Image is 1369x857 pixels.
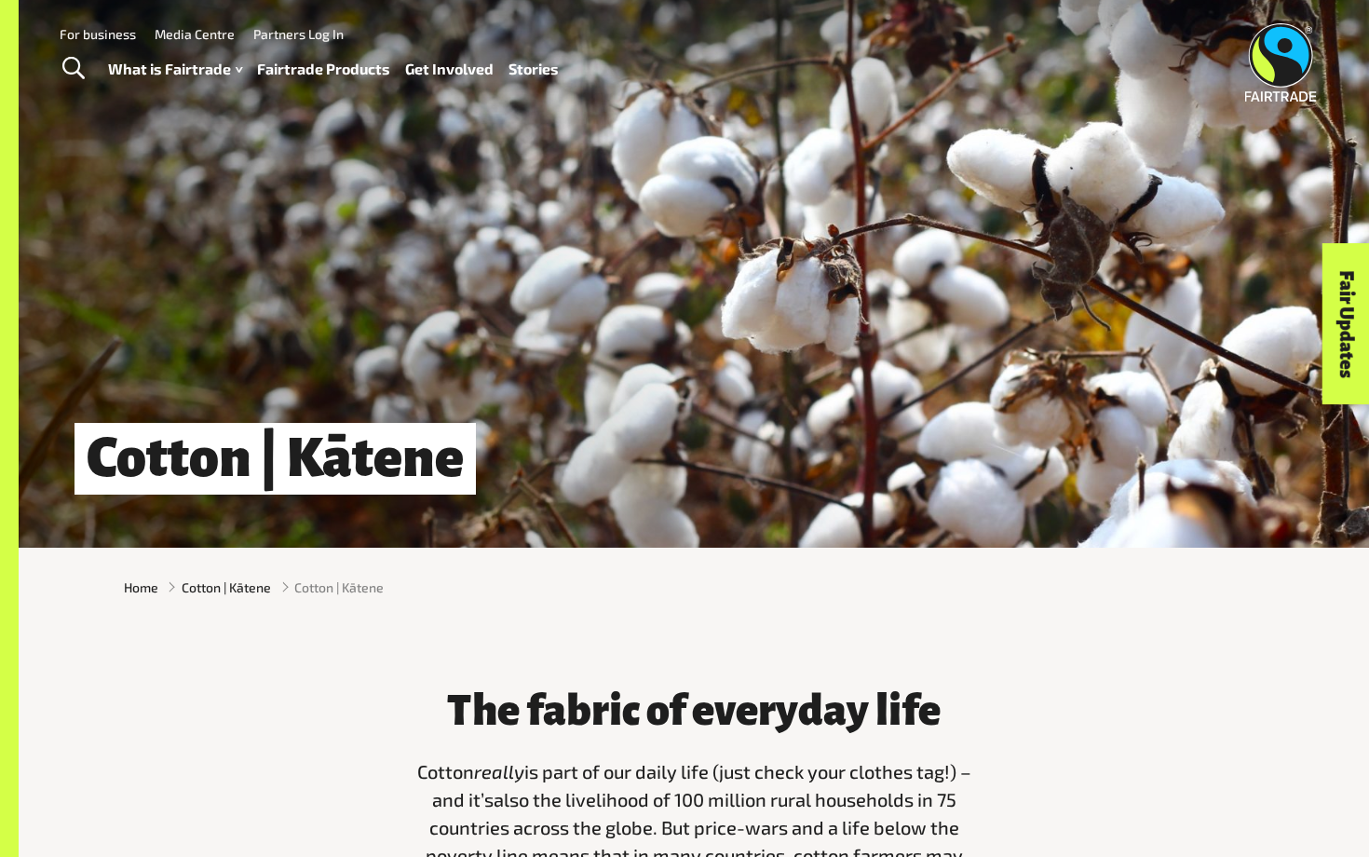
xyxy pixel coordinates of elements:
a: Partners Log In [253,26,344,42]
span: really [474,760,524,782]
a: What is Fairtrade [108,56,242,83]
a: Get Involved [405,56,494,83]
h1: Cotton | Kātene [75,423,476,495]
a: Media Centre [155,26,235,42]
span: Cotton | Kātene [294,578,384,597]
span: is part of our daily life (just check your clothes tag!) – and it’s [432,760,971,810]
a: Home [124,578,158,597]
h3: The fabric of everyday life [414,687,973,734]
a: For business [60,26,136,42]
a: Toggle Search [50,46,96,92]
a: Cotton | Kātene [182,578,271,597]
a: Fairtrade Products [257,56,390,83]
a: Stories [508,56,559,83]
span: Cotton [417,760,474,782]
img: Fairtrade Australia New Zealand logo [1245,23,1317,102]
